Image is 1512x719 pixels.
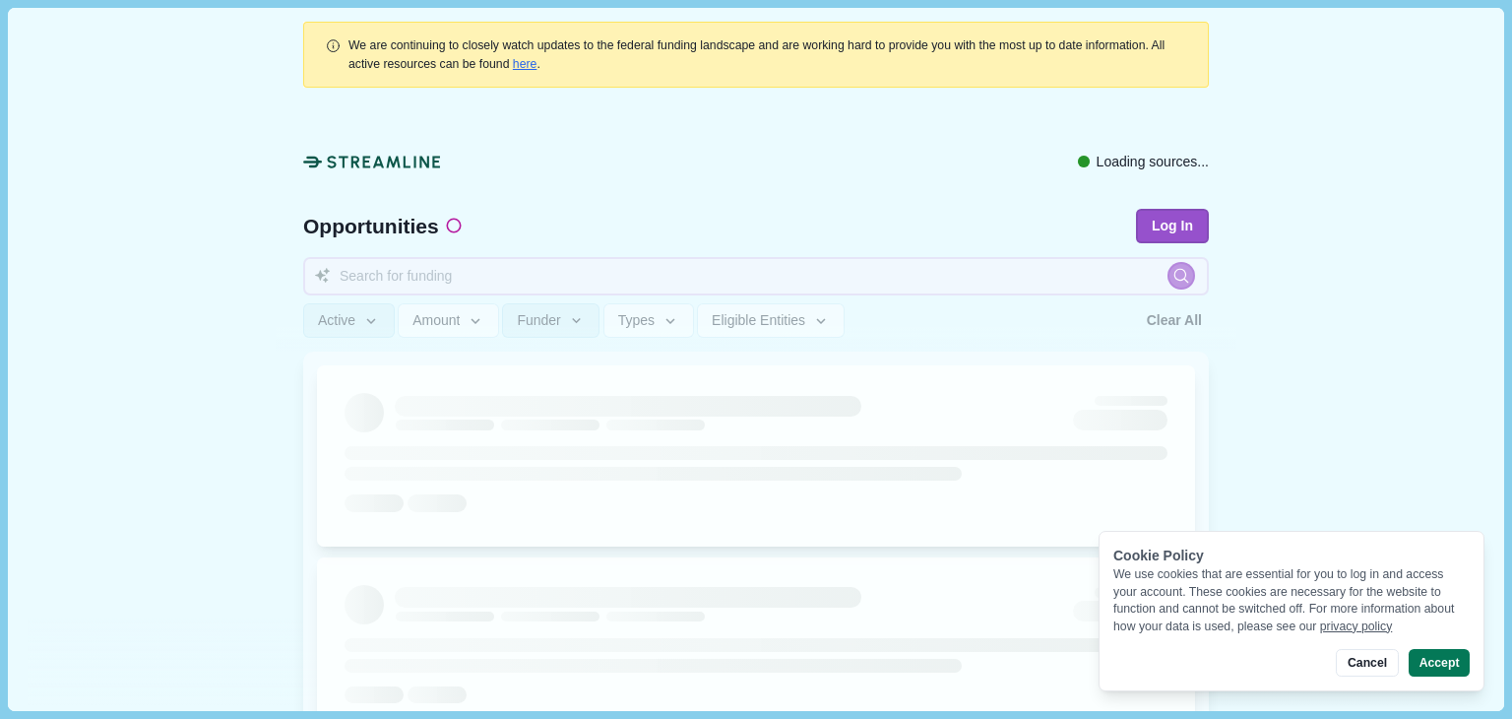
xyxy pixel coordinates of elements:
span: Amount [412,312,460,329]
button: Cancel [1336,649,1398,677]
button: Types [603,303,694,338]
a: here [513,57,537,71]
a: privacy policy [1320,620,1393,633]
span: Active [318,312,355,329]
div: We use cookies that are essential for you to log in and access your account. These cookies are ne... [1113,566,1470,635]
span: Loading sources... [1097,152,1209,172]
div: . [348,36,1187,73]
span: Opportunities [303,216,439,236]
button: Amount [398,303,499,338]
button: Clear All [1140,303,1209,338]
button: Active [303,303,395,338]
span: Types [618,312,655,329]
span: Cookie Policy [1113,548,1204,563]
button: Eligible Entities [697,303,844,338]
button: Log In [1136,209,1209,243]
input: Search for funding [303,257,1209,295]
span: We are continuing to closely watch updates to the federal funding landscape and are working hard ... [348,38,1165,70]
span: Funder [517,312,560,329]
button: Accept [1409,649,1470,677]
button: Funder [502,303,599,338]
span: Eligible Entities [712,312,805,329]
